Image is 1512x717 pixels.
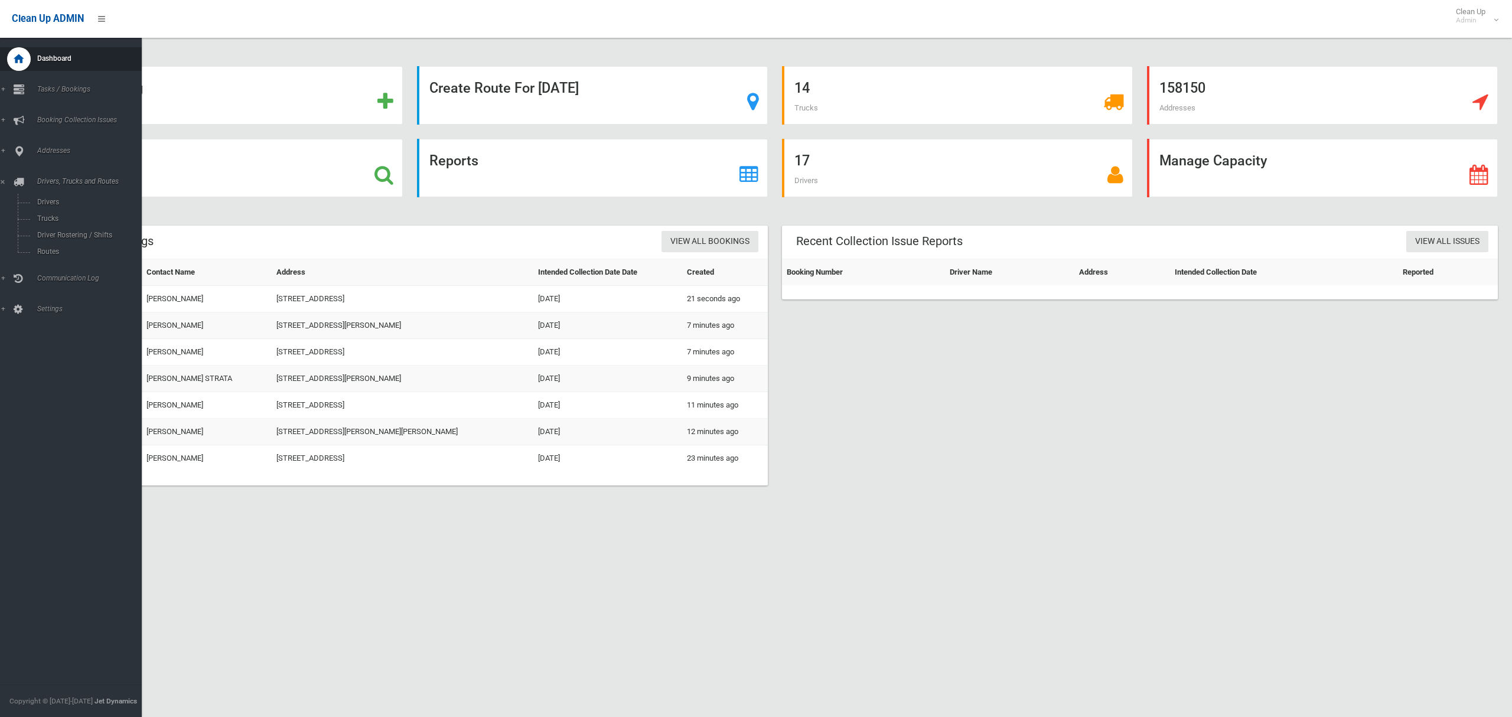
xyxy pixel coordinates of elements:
th: Contact Name [142,259,272,286]
td: [STREET_ADDRESS][PERSON_NAME] [272,312,533,339]
td: [DATE] [533,286,682,312]
td: [DATE] [533,445,682,472]
span: Settings [34,305,142,313]
a: 17 Drivers [782,139,1133,197]
td: 9 minutes ago [682,366,768,392]
td: 12 minutes ago [682,419,768,445]
span: Addresses [1159,103,1195,112]
strong: Manage Capacity [1159,152,1267,169]
a: Reports [417,139,768,197]
th: Booking Number [782,259,945,286]
td: [STREET_ADDRESS][PERSON_NAME] [272,366,533,392]
span: Tasks / Bookings [34,85,142,93]
td: [PERSON_NAME] [142,419,272,445]
td: [STREET_ADDRESS] [272,286,533,312]
th: Intended Collection Date [1170,259,1398,286]
td: [STREET_ADDRESS] [272,392,533,419]
strong: Jet Dynamics [94,697,137,705]
th: Intended Collection Date Date [533,259,682,286]
strong: 14 [794,80,810,96]
span: Trucks [794,103,818,112]
span: Communication Log [34,274,142,282]
td: [DATE] [533,419,682,445]
strong: Create Route For [DATE] [429,80,579,96]
span: Trucks [34,214,132,223]
a: View All Issues [1406,231,1488,253]
a: Add Booking [52,66,403,125]
a: View All Bookings [661,231,758,253]
a: Manage Capacity [1147,139,1498,197]
td: [PERSON_NAME] [142,392,272,419]
span: Copyright © [DATE]-[DATE] [9,697,93,705]
th: Created [682,259,768,286]
strong: 17 [794,152,810,169]
td: [STREET_ADDRESS] [272,339,533,366]
td: 7 minutes ago [682,339,768,366]
span: Clean Up [1450,7,1497,25]
th: Address [272,259,533,286]
header: Recent Collection Issue Reports [782,230,977,253]
span: Booking Collection Issues [34,116,142,124]
td: 23 minutes ago [682,445,768,472]
th: Reported [1398,259,1498,286]
span: Driver Rostering / Shifts [34,231,132,239]
span: Drivers [794,176,818,185]
td: 21 seconds ago [682,286,768,312]
span: Clean Up ADMIN [12,13,84,24]
a: 158150 Addresses [1147,66,1498,125]
a: 14 Trucks [782,66,1133,125]
small: Admin [1456,16,1485,25]
td: [DATE] [533,312,682,339]
a: Create Route For [DATE] [417,66,768,125]
strong: Reports [429,152,478,169]
span: Drivers [34,198,132,206]
td: [PERSON_NAME] [142,445,272,472]
span: Drivers, Trucks and Routes [34,177,142,185]
th: Driver Name [945,259,1074,286]
th: Address [1074,259,1170,286]
td: [PERSON_NAME] STRATA [142,366,272,392]
td: [STREET_ADDRESS][PERSON_NAME][PERSON_NAME] [272,419,533,445]
td: [PERSON_NAME] [142,286,272,312]
span: Routes [34,247,132,256]
span: Dashboard [34,54,142,63]
td: [STREET_ADDRESS] [272,445,533,472]
td: [DATE] [533,392,682,419]
td: [PERSON_NAME] [142,312,272,339]
a: Search [52,139,403,197]
strong: 158150 [1159,80,1205,96]
td: [DATE] [533,366,682,392]
td: [PERSON_NAME] [142,339,272,366]
td: 7 minutes ago [682,312,768,339]
td: [DATE] [533,339,682,366]
td: 11 minutes ago [682,392,768,419]
span: Addresses [34,146,142,155]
